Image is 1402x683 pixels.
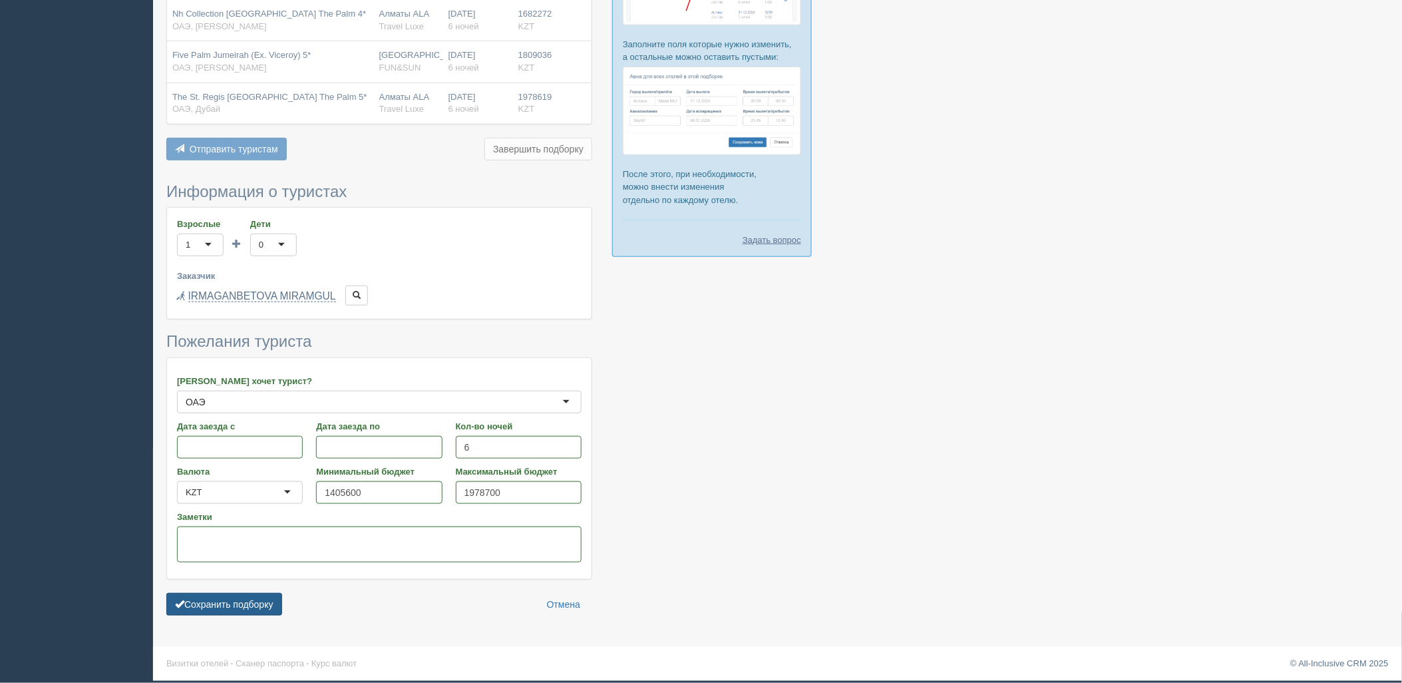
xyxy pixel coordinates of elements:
[307,658,309,668] span: ·
[250,218,297,230] label: Дети
[484,138,592,160] button: Завершить подборку
[231,658,234,668] span: ·
[311,658,357,668] a: Курс валют
[166,593,282,616] button: Сохранить подборку
[456,420,582,433] label: Кол-во ночей
[1290,658,1389,668] a: © All-Inclusive CRM 2025
[186,238,190,252] div: 1
[518,9,552,19] span: 1682272
[448,21,479,31] span: 6 ночей
[379,104,424,114] span: Travel Luxe
[518,92,552,102] span: 1978619
[259,238,263,252] div: 0
[448,104,479,114] span: 6 ночей
[623,38,801,63] p: Заполните поля которые нужно изменить, а остальные можно оставить пустыми:
[177,270,582,282] label: Заказчик
[518,104,535,114] span: KZT
[177,218,224,230] label: Взрослые
[448,91,508,116] div: [DATE]
[379,91,438,116] div: Алматы ALA
[448,63,479,73] span: 6 ночей
[456,436,582,459] input: 7-10 или 7,10,14
[186,486,202,499] div: KZT
[379,63,421,73] span: FUN&SUN
[177,511,582,523] label: Заметки
[379,49,438,74] div: [GEOGRAPHIC_DATA]
[166,332,311,350] span: Пожелания туриста
[186,395,206,409] div: ОАЭ
[518,63,535,73] span: KZT
[316,420,442,433] label: Дата заезда по
[538,593,589,616] a: Отмена
[166,183,592,200] h3: Информация о туристах
[172,63,267,73] span: ОАЭ, [PERSON_NAME]
[379,21,424,31] span: Travel Luxe
[448,49,508,74] div: [DATE]
[190,144,278,154] span: Отправить туристам
[623,67,801,155] img: %D0%BF%D0%BE%D0%B4%D0%B1%D0%BE%D1%80%D0%BA%D0%B0-%D0%B0%D0%B2%D0%B8%D0%B0-2-%D1%81%D1%80%D0%BC-%D...
[623,168,801,206] p: После этого, при необходимости, можно внести изменения отдельно по каждому отелю.
[177,420,303,433] label: Дата заезда с
[172,21,267,31] span: ОАЭ, [PERSON_NAME]
[518,21,535,31] span: KZT
[166,138,287,160] button: Отправить туристам
[456,465,582,478] label: Максимальный бюджет
[172,9,366,19] span: Nh Collection [GEOGRAPHIC_DATA] The Palm 4*
[518,50,552,60] span: 1809036
[166,658,228,668] a: Визитки отелей
[236,658,304,668] a: Сканер паспорта
[177,375,582,387] label: [PERSON_NAME] хочет турист?
[316,465,442,478] label: Минимальный бюджет
[379,8,438,33] div: Алматы ALA
[172,104,220,114] span: ОАЭ, Дубай
[172,92,367,102] span: The St. Regis [GEOGRAPHIC_DATA] The Palm 5*
[188,290,336,302] a: IRMAGANBETOVA MIRAMGUL
[743,234,801,246] a: Задать вопрос
[177,465,303,478] label: Валюта
[448,8,508,33] div: [DATE]
[172,50,311,60] span: Five Palm Jumeirah (Ex. Viceroy) 5*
